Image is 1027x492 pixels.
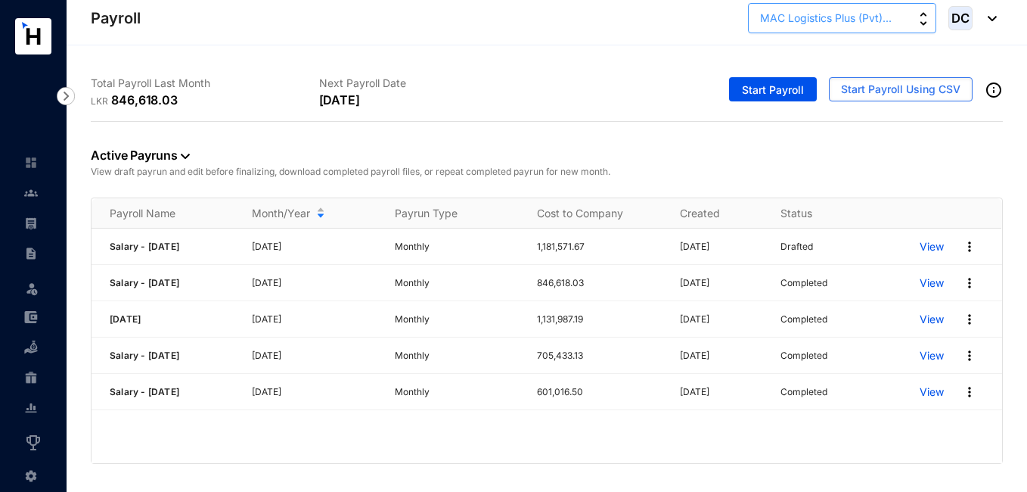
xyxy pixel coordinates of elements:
a: Active Payruns [91,148,190,163]
img: payroll-unselected.b590312f920e76f0c668.svg [24,216,38,230]
p: 846,618.03 [111,91,178,109]
p: 1,131,987.19 [537,312,661,327]
img: award_outlined.f30b2bda3bf6ea1bf3dd.svg [24,434,42,452]
a: View [920,348,944,363]
th: Status [762,198,901,229]
img: dropdown-black.8e83cc76930a90b1a4fdb6d089b7bf3a.svg [980,16,997,21]
p: View draft payrun and edit before finalizing, download completed payroll files, or repeat complet... [91,164,1003,179]
p: 846,618.03 [537,276,661,291]
img: more.27664ee4a8faa814348e188645a3c1fc.svg [962,312,977,327]
p: Total Payroll Last Month [91,76,319,91]
li: Home [12,148,48,178]
button: Start Payroll Using CSV [829,77,973,101]
img: contract-unselected.99e2b2107c0a7dd48938.svg [24,247,38,260]
img: nav-icon-right.af6afadce00d159da59955279c43614e.svg [57,87,75,105]
span: Start Payroll Using CSV [841,82,960,97]
th: Payroll Name [92,198,234,229]
p: Drafted [780,239,813,254]
span: Start Payroll [742,83,804,98]
li: Gratuity [12,363,48,393]
p: [DATE] [680,239,762,254]
p: [DATE] [252,312,376,327]
img: home-unselected.a29eae3204392db15eaf.svg [24,156,38,170]
p: [DATE] [252,348,376,363]
p: [DATE] [252,276,376,291]
span: Salary - [DATE] [110,350,179,361]
a: View [920,312,944,327]
span: Month/Year [252,206,310,221]
img: more.27664ee4a8faa814348e188645a3c1fc.svg [962,276,977,291]
p: Monthly [395,385,519,400]
p: 1,181,571.67 [537,239,661,254]
p: Monthly [395,276,519,291]
p: [DATE] [252,385,376,400]
img: people-unselected.118708e94b43a90eceab.svg [24,186,38,200]
p: [DATE] [252,239,376,254]
img: dropdown-black.8e83cc76930a90b1a4fdb6d089b7bf3a.svg [181,154,190,159]
p: LKR [91,94,111,109]
span: DC [951,12,970,25]
li: Expenses [12,302,48,332]
p: Completed [780,385,827,400]
span: [DATE] [110,313,141,325]
span: Salary - [DATE] [110,277,179,288]
p: Next Payroll Date [319,76,548,91]
p: Monthly [395,239,519,254]
img: more.27664ee4a8faa814348e188645a3c1fc.svg [962,385,977,400]
li: Contacts [12,178,48,208]
p: Completed [780,348,827,363]
img: gratuity-unselected.a8c340787eea3cf492d7.svg [24,371,38,385]
img: more.27664ee4a8faa814348e188645a3c1fc.svg [962,239,977,254]
p: [DATE] [680,348,762,363]
img: settings-unselected.1febfda315e6e19643a1.svg [24,469,38,483]
button: Start Payroll [729,77,817,101]
p: Monthly [395,348,519,363]
p: [DATE] [680,385,762,400]
li: Reports [12,393,48,423]
li: Contracts [12,238,48,269]
li: Payroll [12,208,48,238]
p: [DATE] [680,276,762,291]
span: Salary - [DATE] [110,241,179,252]
p: [DATE] [319,91,360,109]
img: leave-unselected.2934df6273408c3f84d9.svg [24,281,39,296]
img: info-outined.c2a0bb1115a2853c7f4cb4062ec879bc.svg [985,81,1003,99]
a: View [920,276,944,291]
p: Payroll [91,8,141,29]
span: MAC Logistics Plus (Pvt)... [760,10,892,26]
img: report-unselected.e6a6b4230fc7da01f883.svg [24,401,38,415]
img: more.27664ee4a8faa814348e188645a3c1fc.svg [962,348,977,363]
p: Monthly [395,312,519,327]
img: loan-unselected.d74d20a04637f2d15ab5.svg [24,341,38,354]
li: Loan [12,332,48,363]
p: Completed [780,312,827,327]
p: Completed [780,276,827,291]
a: View [920,385,944,400]
img: expense-unselected.2edcf0507c847f3e9e96.svg [24,310,38,324]
img: up-down-arrow.74152d26bf9780fbf563ca9c90304185.svg [920,12,927,26]
p: 601,016.50 [537,385,661,400]
p: [DATE] [680,312,762,327]
button: MAC Logistics Plus (Pvt)... [748,3,936,33]
th: Created [662,198,762,229]
th: Cost to Company [519,198,661,229]
a: View [920,239,944,254]
th: Payrun Type [377,198,519,229]
span: Salary - [DATE] [110,386,179,397]
p: 705,433.13 [537,348,661,363]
